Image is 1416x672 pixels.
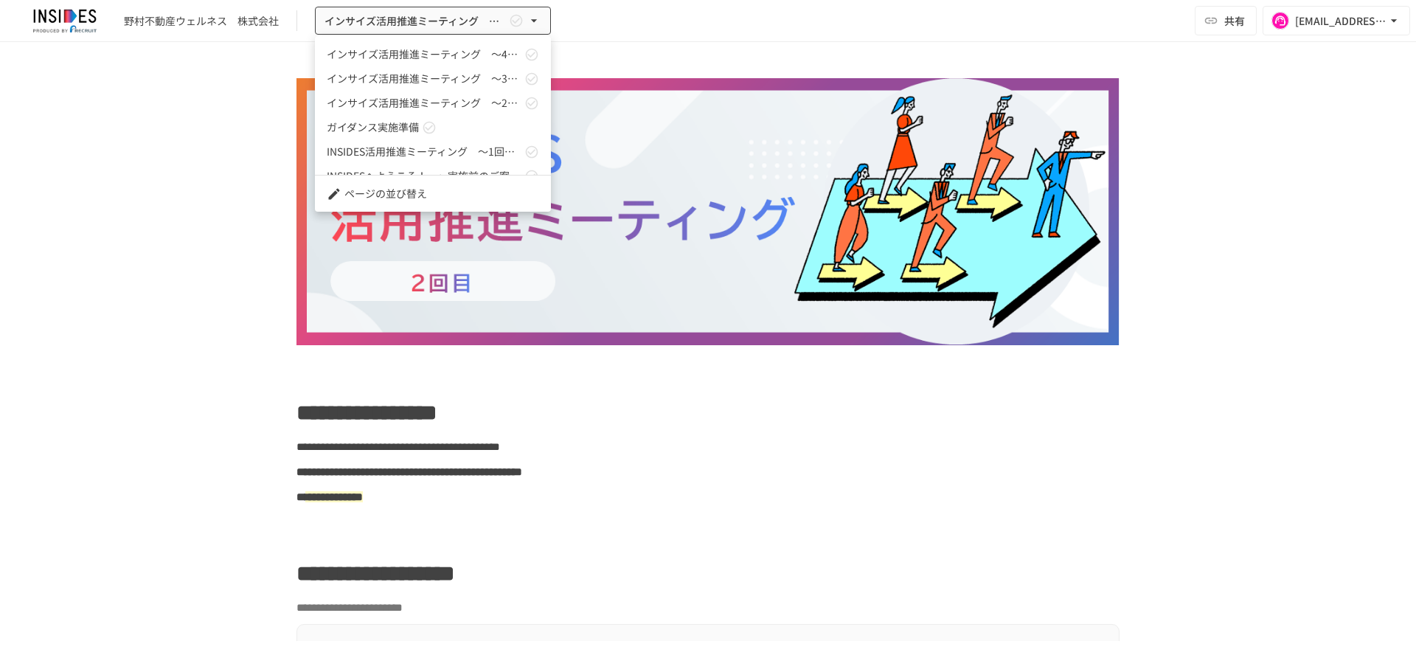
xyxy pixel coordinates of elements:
span: INSIDES活用推進ミーティング ～1回目～ [327,144,521,159]
span: インサイズ活用推進ミーティング ～3回目～ [327,71,521,86]
li: ページの並び替え [315,181,551,206]
span: インサイズ活用推進ミーティング ～2回目～ [327,95,521,111]
span: インサイズ活用推進ミーティング ～4回目～ [327,46,521,62]
span: ガイダンス実施準備 [327,119,419,135]
span: INSIDESへようこそ！ ～実施前のご案内～ [327,168,521,184]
